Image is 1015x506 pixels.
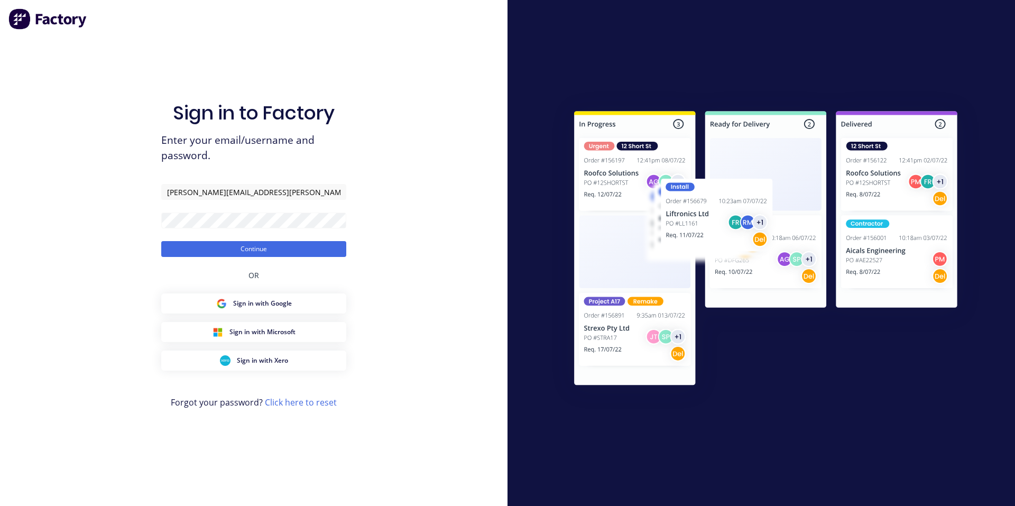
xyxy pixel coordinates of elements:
a: Click here to reset [265,397,337,408]
span: Sign in with Microsoft [229,327,296,337]
img: Xero Sign in [220,355,230,366]
span: Forgot your password? [171,396,337,409]
button: Google Sign inSign in with Google [161,293,346,314]
span: Sign in with Xero [237,356,288,365]
div: OR [248,257,259,293]
button: Microsoft Sign inSign in with Microsoft [161,322,346,342]
img: Factory [8,8,88,30]
img: Microsoft Sign in [213,327,223,337]
input: Email/Username [161,184,346,200]
img: Google Sign in [216,298,227,309]
span: Enter your email/username and password. [161,133,346,163]
button: Continue [161,241,346,257]
img: Sign in [551,90,981,410]
button: Xero Sign inSign in with Xero [161,351,346,371]
h1: Sign in to Factory [173,102,335,124]
span: Sign in with Google [233,299,292,308]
